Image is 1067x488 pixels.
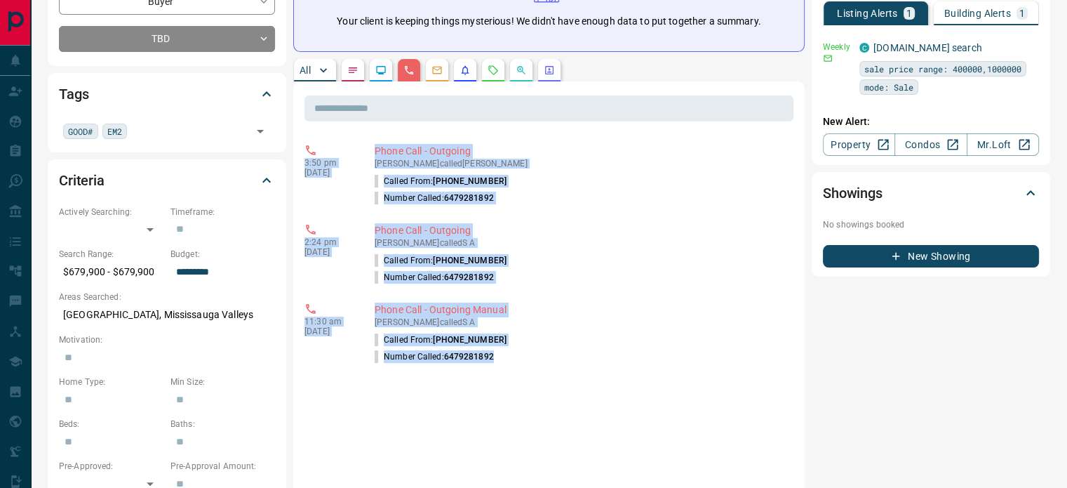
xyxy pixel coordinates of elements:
[864,62,1021,76] span: sale price range: 400000,1000000
[304,168,354,178] p: [DATE]
[906,8,912,18] p: 1
[59,248,163,261] p: Search Range:
[375,350,494,363] p: Number Called:
[433,256,506,265] span: [PHONE_NUMBER]
[59,376,163,388] p: Home Type:
[444,272,494,282] span: 6479281892
[403,65,415,76] svg: Calls
[544,65,555,76] svg: Agent Actions
[375,334,506,346] p: Called From:
[59,83,88,105] h2: Tags
[59,164,275,197] div: Criteria
[823,176,1039,210] div: Showings
[444,193,494,203] span: 6479281892
[304,158,354,168] p: 3:50 pm
[59,303,275,327] p: [GEOGRAPHIC_DATA], Mississauga Valleys
[304,317,354,327] p: 11:30 am
[337,14,760,29] p: Your client is keeping things mysterious! We didn't have enough data to put together a summary.
[375,271,494,284] p: Number Called:
[823,114,1039,129] p: New Alert:
[59,291,275,303] p: Areas Searched:
[375,144,788,159] p: Phone Call - Outgoing
[59,77,275,111] div: Tags
[459,65,471,76] svg: Listing Alerts
[68,124,93,138] span: GOOD#
[375,159,788,169] p: [PERSON_NAME] called [PERSON_NAME]
[1019,8,1025,18] p: 1
[873,42,982,53] a: [DOMAIN_NAME] search
[375,65,387,76] svg: Lead Browsing Activity
[375,303,788,317] p: Phone Call - Outgoing Manual
[823,41,851,53] p: Weekly
[375,175,506,187] p: Called From:
[59,460,163,473] p: Pre-Approved:
[823,53,833,63] svg: Email
[170,460,275,473] p: Pre-Approval Amount:
[170,376,275,388] p: Min Size:
[823,133,895,156] a: Property
[837,8,898,18] p: Listing Alerts
[59,169,105,192] h2: Criteria
[823,182,883,204] h2: Showings
[488,65,499,76] svg: Requests
[864,80,913,94] span: mode: Sale
[433,176,506,186] span: [PHONE_NUMBER]
[859,43,869,53] div: condos.ca
[170,206,275,218] p: Timeframe:
[59,418,163,430] p: Beds:
[375,317,788,327] p: [PERSON_NAME] called S A
[433,335,506,345] span: [PHONE_NUMBER]
[59,261,163,284] p: $679,900 - $679,900
[304,237,354,247] p: 2:24 pm
[944,8,1011,18] p: Building Alerts
[375,192,494,204] p: Number Called:
[375,254,506,267] p: Called From:
[304,327,354,336] p: [DATE]
[823,218,1039,231] p: No showings booked
[170,248,275,261] p: Budget:
[375,238,788,248] p: [PERSON_NAME] called S A
[59,206,163,218] p: Actively Searching:
[170,418,275,430] p: Baths:
[107,124,122,138] span: EM2
[304,247,354,257] p: [DATE]
[894,133,967,156] a: Condos
[59,334,275,346] p: Motivation:
[444,352,494,362] span: 6479281892
[375,223,788,238] p: Phone Call - Outgoing
[431,65,443,76] svg: Emails
[250,121,270,141] button: Open
[967,133,1039,156] a: Mr.Loft
[59,26,275,52] div: TBD
[823,245,1039,268] button: New Showing
[300,65,311,75] p: All
[516,65,527,76] svg: Opportunities
[347,65,358,76] svg: Notes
